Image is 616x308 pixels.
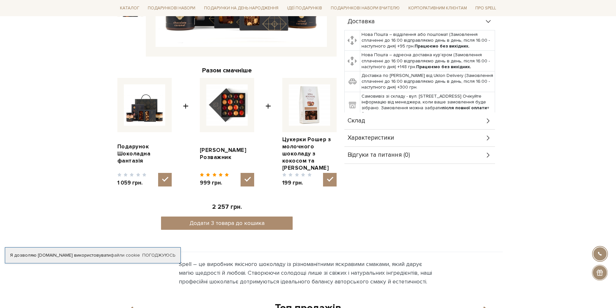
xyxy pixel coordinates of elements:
[328,3,402,14] a: Подарункові набори Вчителю
[117,3,142,13] a: Каталог
[142,252,175,258] a: Погоджуюсь
[145,3,198,13] a: Подарункові набори
[473,3,499,13] a: Про Spell
[179,260,438,286] div: Spell – це виробник якісного шоколаду із різноманітними яскравими смаками, який дарує магію щедро...
[282,179,312,186] span: 199 грн.
[442,105,487,111] b: після повної оплати
[124,84,165,126] img: Подарунок Шоколадна фантазія
[201,3,281,13] a: Подарунки на День народження
[348,118,365,124] span: Склад
[117,143,172,165] a: Подарунок Шоколадна фантазія
[5,252,180,258] div: Я дозволяю [DOMAIN_NAME] використовувати
[200,147,254,161] a: [PERSON_NAME] Розважник
[415,43,470,49] b: Працюємо без вихідних.
[285,3,325,13] a: Ідеї подарунків
[200,179,229,186] span: 999 грн.
[348,19,375,25] span: Доставка
[406,3,470,13] a: Корпоративним клієнтам
[348,152,410,158] span: Відгуки та питання (0)
[289,84,330,126] img: Цукерки Рошер з молочного шоколаду з кокосом та мигдалем
[117,66,337,75] div: Разом смачніше
[161,217,293,230] button: Додати 3 товара до кошика
[348,135,394,141] span: Характеристики
[360,51,495,71] td: Нова Пошта – адресна доставка кур'єром (Замовлення сплаченні до 16:00 відправляємо день в день, п...
[183,78,189,187] span: +
[360,30,495,51] td: Нова Пошта – відділення або поштомат (Замовлення сплаченні до 16:00 відправляємо день в день, піс...
[282,136,337,172] a: Цукерки Рошер з молочного шоколаду з кокосом та [PERSON_NAME]
[360,92,495,118] td: Самовивіз зі складу - вул. [STREET_ADDRESS] Очікуйте інформацію від менеджера, коли ваше замовлен...
[212,203,242,211] span: 2 257 грн.
[416,64,471,69] b: Працюємо без вихідних.
[360,71,495,92] td: Доставка по [PERSON_NAME] від Uklon Delivery (Замовлення сплаченні до 16:00 відправляємо день в д...
[206,84,248,126] img: Сет цукерок Розважник
[117,179,147,186] span: 1 059 грн.
[111,252,140,258] a: файли cookie
[265,78,271,187] span: +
